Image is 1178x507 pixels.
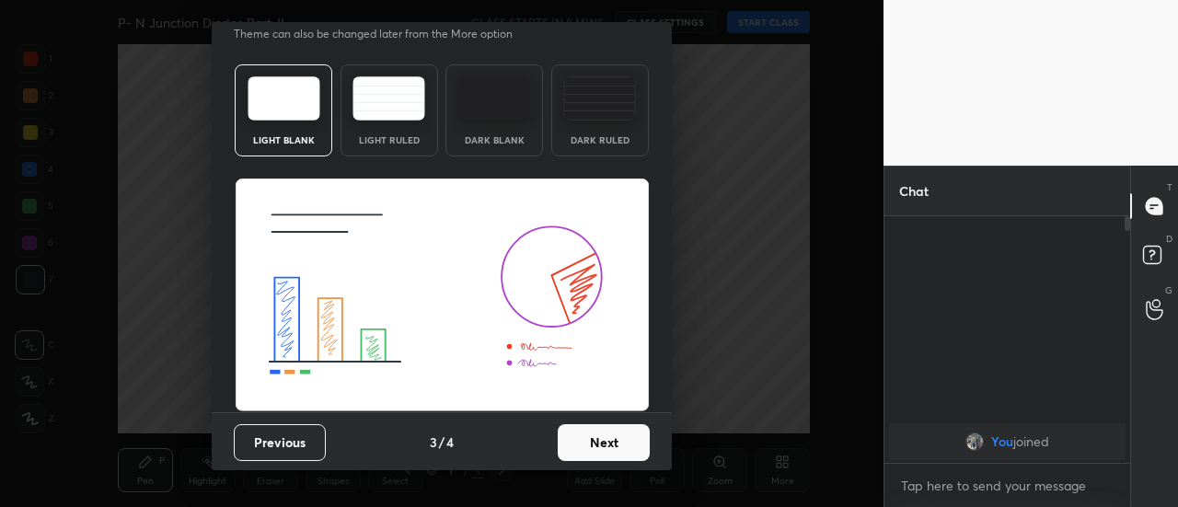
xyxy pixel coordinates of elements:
[991,434,1013,449] span: You
[234,424,326,461] button: Previous
[235,179,650,412] img: lightThemeBanner.fbc32fad.svg
[558,424,650,461] button: Next
[884,420,1130,464] div: grid
[563,135,637,144] div: Dark Ruled
[884,167,943,215] p: Chat
[430,432,437,452] h4: 3
[563,76,636,121] img: darkRuledTheme.de295e13.svg
[248,76,320,121] img: lightTheme.e5ed3b09.svg
[458,76,531,121] img: darkTheme.f0cc69e5.svg
[457,135,531,144] div: Dark Blank
[1167,180,1172,194] p: T
[352,76,425,121] img: lightRuledTheme.5fabf969.svg
[234,26,532,42] p: Theme can also be changed later from the More option
[1165,283,1172,297] p: G
[446,432,454,452] h4: 4
[247,135,320,144] div: Light Blank
[439,432,445,452] h4: /
[1013,434,1049,449] span: joined
[965,432,984,451] img: 59c563b3a5664198889a11c766107c6f.jpg
[352,135,426,144] div: Light Ruled
[1166,232,1172,246] p: D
